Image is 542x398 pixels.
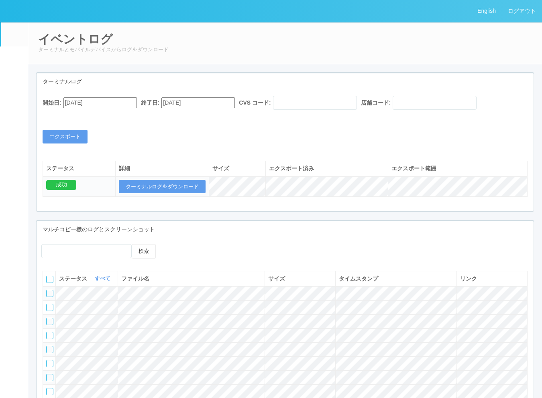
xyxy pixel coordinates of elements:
[1,222,28,247] a: ドキュメントを管理
[1,71,28,99] a: ターミナル
[460,275,524,283] div: リンク
[121,275,149,282] span: ファイル名
[268,275,285,282] span: サイズ
[132,244,156,259] button: 検索
[391,164,524,173] div: エクスポート範囲
[1,198,28,222] a: コンテンツプリント
[1,124,28,149] a: メンテナンス通知
[93,275,114,283] button: すべて
[38,46,532,54] p: ターミナルとモバイルデバイスからログをダウンロード
[1,22,28,46] a: イベントログ
[1,99,28,124] a: パッケージ
[1,46,28,71] a: ユーザー
[339,275,378,282] span: タイムスタンプ
[119,164,206,173] div: 詳細
[37,73,534,90] div: ターミナルログ
[1,149,28,173] a: クライアントリンク
[43,130,88,143] button: エクスポート
[269,164,385,173] div: エクスポート済み
[1,173,28,198] a: アラート設定
[38,32,532,46] h2: イベントログ
[46,164,112,173] div: ステータス
[46,180,76,190] div: 成功
[141,99,160,107] label: 終了日:
[43,99,61,107] label: 開始日:
[119,180,206,194] button: ターミナルログをダウンロード
[239,99,271,107] label: CVS コード:
[95,275,112,281] a: すべて
[212,164,262,173] div: サイズ
[59,275,89,283] span: ステータス
[361,99,391,107] label: 店舗コード:
[37,221,534,238] div: マルチコピー機のログとスクリーンショット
